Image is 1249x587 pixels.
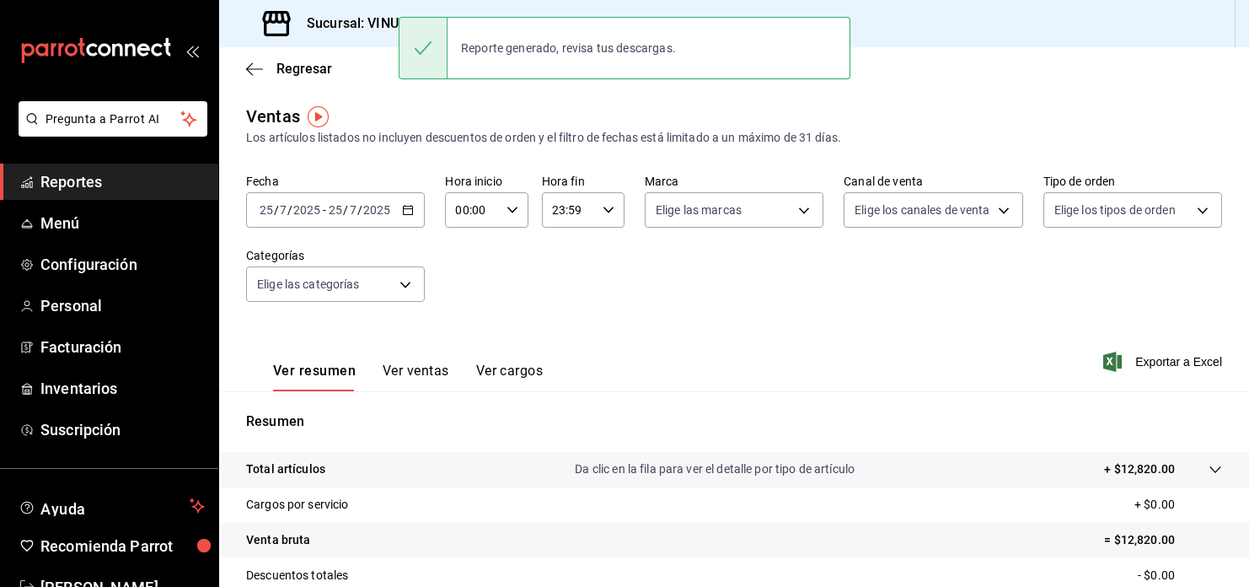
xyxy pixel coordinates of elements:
p: + $12,820.00 [1104,460,1175,478]
span: - [323,203,326,217]
p: Total artículos [246,460,325,478]
div: Reporte generado, revisa tus descargas. [448,30,689,67]
span: Personal [40,294,205,317]
div: Los artículos listados no incluyen descuentos de orden y el filtro de fechas está limitado a un m... [246,129,1222,147]
p: Resumen [246,412,1222,432]
p: - $0.00 [1138,567,1222,584]
h3: Sucursal: VINUM WineBar (MTY) [293,13,509,34]
span: Configuración [40,253,205,276]
label: Hora inicio [445,175,528,187]
input: -- [259,203,274,217]
p: Venta bruta [246,531,310,549]
label: Canal de venta [844,175,1022,187]
span: Pregunta a Parrot AI [46,110,181,128]
label: Tipo de orden [1043,175,1222,187]
p: Da clic en la fila para ver el detalle por tipo de artículo [575,460,855,478]
button: Exportar a Excel [1107,352,1222,372]
input: -- [349,203,357,217]
span: Menú [40,212,205,234]
span: Elige las marcas [656,202,742,218]
a: Pregunta a Parrot AI [12,122,207,140]
span: Facturación [40,336,205,358]
input: -- [279,203,287,217]
p: + $0.00 [1134,496,1222,514]
button: Pregunta a Parrot AI [19,101,207,137]
input: -- [328,203,343,217]
label: Hora fin [542,175,624,187]
span: / [357,203,362,217]
span: / [287,203,292,217]
span: Elige los canales de venta [855,202,989,218]
div: navigation tabs [273,363,543,391]
span: Regresar [276,61,332,77]
label: Fecha [246,175,425,187]
img: Tooltip marker [308,106,329,127]
span: Elige los tipos de orden [1054,202,1176,218]
label: Categorías [246,250,425,261]
input: ---- [292,203,321,217]
label: Marca [645,175,823,187]
span: Inventarios [40,377,205,400]
span: Recomienda Parrot [40,535,205,557]
span: Elige las categorías [257,276,360,293]
p: = $12,820.00 [1104,531,1222,549]
p: Descuentos totales [246,567,348,584]
span: Suscripción [40,418,205,441]
button: Ver cargos [476,363,544,391]
span: / [343,203,348,217]
span: / [274,203,279,217]
button: Ver resumen [273,363,356,391]
input: ---- [362,203,391,217]
button: Ver ventas [383,363,449,391]
button: Regresar [246,61,332,77]
div: Ventas [246,104,300,129]
p: Cargos por servicio [246,496,349,514]
span: Reportes [40,170,205,193]
button: open_drawer_menu [185,44,199,57]
span: Ayuda [40,496,183,516]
